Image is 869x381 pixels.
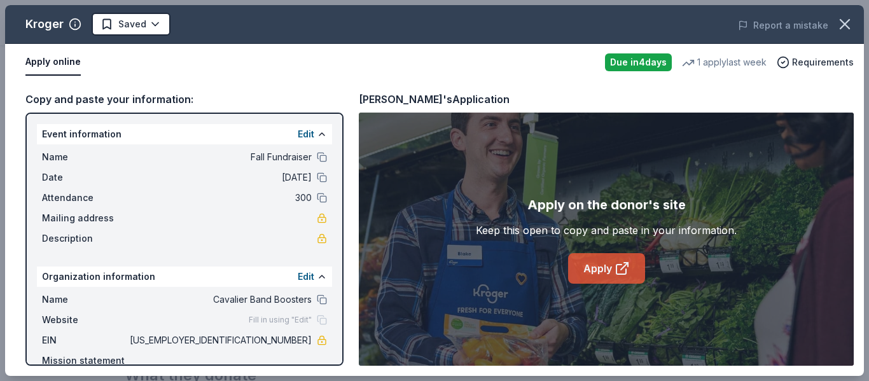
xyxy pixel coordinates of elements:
button: Apply online [25,49,81,76]
div: Due in 4 days [605,53,672,71]
button: Report a mistake [738,18,828,33]
button: Edit [298,127,314,142]
button: Saved [92,13,170,36]
span: Description [42,231,127,246]
button: Requirements [777,55,854,70]
span: Mailing address [42,211,127,226]
span: Cavalier Band Boosters [127,292,312,307]
button: Edit [298,269,314,284]
a: Apply [568,253,645,284]
div: Keep this open to copy and paste in your information. [476,223,737,238]
div: Event information [37,124,332,144]
div: 1 apply last week [682,55,767,70]
span: Attendance [42,190,127,205]
div: [PERSON_NAME]'s Application [359,91,510,107]
span: Website [42,312,127,328]
div: Copy and paste your information: [25,91,344,107]
span: Saved [118,17,146,32]
span: [US_EMPLOYER_IDENTIFICATION_NUMBER] [127,333,312,348]
span: Fall Fundraiser [127,149,312,165]
span: 300 [127,190,312,205]
span: Requirements [792,55,854,70]
div: Mission statement [42,353,327,368]
span: Fill in using "Edit" [249,315,312,325]
span: [DATE] [127,170,312,185]
span: Name [42,292,127,307]
div: Kroger [25,14,64,34]
span: Name [42,149,127,165]
span: EIN [42,333,127,348]
div: Apply on the donor's site [527,195,686,215]
span: Date [42,170,127,185]
div: Organization information [37,267,332,287]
